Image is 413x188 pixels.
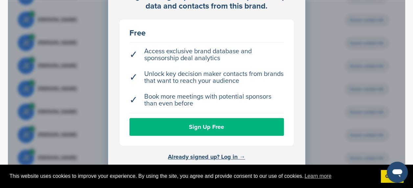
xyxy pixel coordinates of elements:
[129,97,138,104] span: ✓
[129,118,284,136] a: Sign Up Free
[129,74,138,81] span: ✓
[129,51,138,58] span: ✓
[387,162,408,183] iframe: Button to launch messaging window
[168,153,245,160] a: Already signed up? Log in →
[304,171,333,181] a: learn more about cookies
[129,67,284,88] li: Unlock key decision maker contacts from brands that want to reach your audience
[10,171,376,181] span: This website uses cookies to improve your experience. By using the site, you agree and provide co...
[129,90,284,110] li: Book more meetings with potential sponsors than even before
[129,29,284,37] div: Free
[381,170,403,183] a: dismiss cookie message
[129,45,284,65] li: Access exclusive brand database and sponsorship deal analytics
